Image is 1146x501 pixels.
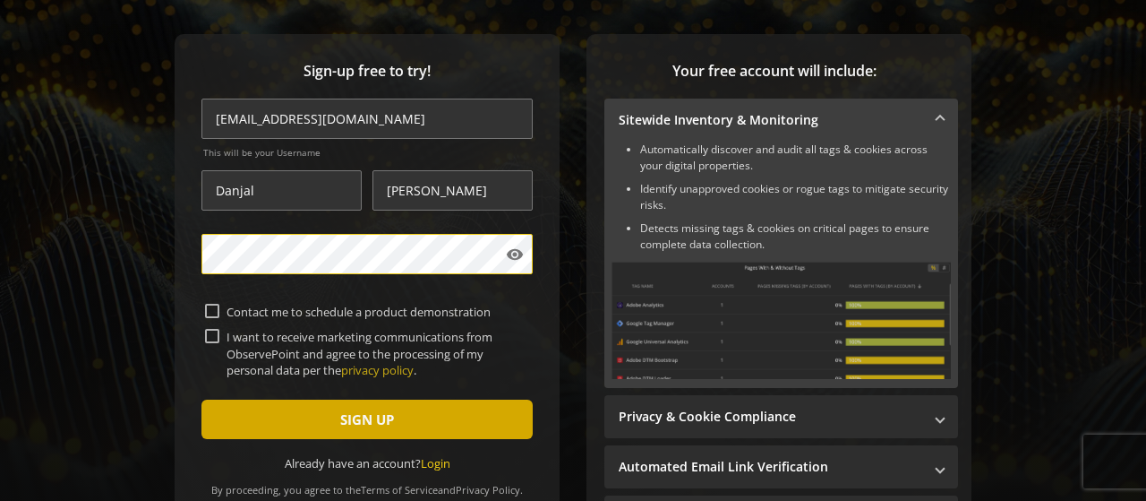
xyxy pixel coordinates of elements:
[604,395,958,438] mat-expansion-panel-header: Privacy & Cookie Compliance
[619,111,922,129] mat-panel-title: Sitewide Inventory & Monitoring
[421,455,450,471] a: Login
[340,403,394,436] span: SIGN UP
[604,99,958,142] mat-expansion-panel-header: Sitewide Inventory & Monitoring
[201,471,533,497] div: By proceeding, you agree to the and .
[611,262,951,379] img: Sitewide Inventory & Monitoring
[201,99,533,139] input: Email Address (name@work-email.com) *
[201,61,533,82] span: Sign-up free to try!
[361,483,438,497] a: Terms of Service
[201,455,533,472] div: Already have an account?
[640,220,951,253] li: Detects missing tags & cookies on critical pages to ensure complete data collection.
[604,445,958,488] mat-expansion-panel-header: Automated Email Link Verification
[640,181,951,213] li: Identify unapproved cookies or rogue tags to mitigate security risks.
[604,61,945,82] span: Your free account will include:
[341,362,414,378] a: privacy policy
[372,170,533,211] input: Last Name *
[619,458,922,476] mat-panel-title: Automated Email Link Verification
[203,146,533,159] span: This will be your Username
[219,304,529,320] label: Contact me to schedule a product demonstration
[219,329,529,378] label: I want to receive marketing communications from ObservePoint and agree to the processing of my pe...
[604,142,958,388] div: Sitewide Inventory & Monitoring
[640,142,951,174] li: Automatically discover and audit all tags & cookies across your digital properties.
[201,170,362,211] input: First Name *
[619,408,922,426] mat-panel-title: Privacy & Cookie Compliance
[506,246,524,263] mat-icon: visibility
[201,400,533,439] button: SIGN UP
[456,483,520,497] a: Privacy Policy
